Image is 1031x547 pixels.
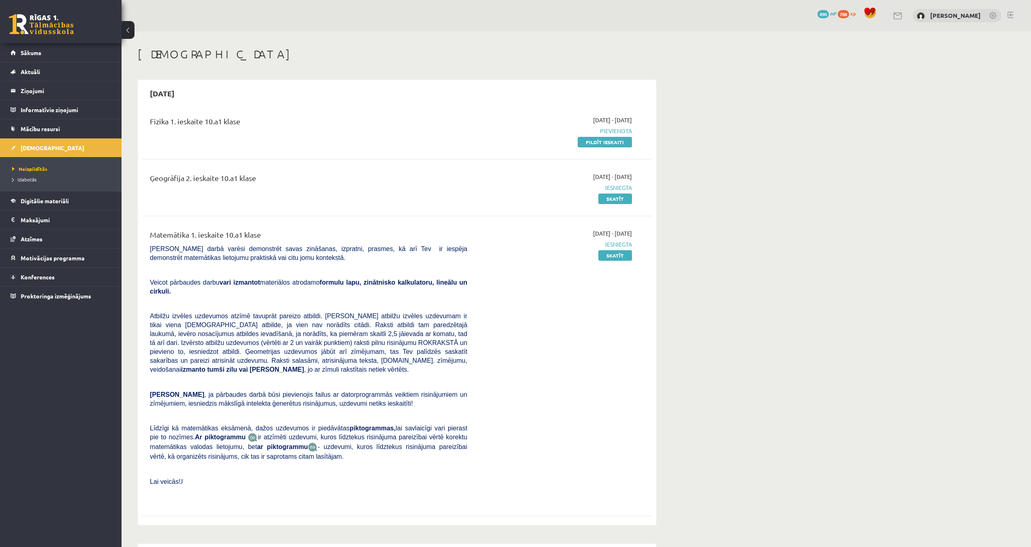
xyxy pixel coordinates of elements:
div: Matemātika 1. ieskaite 10.a1 klase [150,229,467,244]
div: Fizika 1. ieskaite 10.a1 klase [150,116,467,131]
legend: Maksājumi [21,211,111,229]
a: [DEMOGRAPHIC_DATA] [11,138,111,157]
a: Maksājumi [11,211,111,229]
span: Izlabotās [12,176,36,183]
b: vari izmantot [220,279,260,286]
span: Atzīmes [21,235,43,243]
span: Neizpildītās [12,166,47,172]
a: 788 xp [838,10,860,17]
img: JfuEzvunn4EvwAAAAASUVORK5CYII= [248,433,258,442]
a: 490 mP [818,10,837,17]
b: Ar piktogrammu [195,434,245,441]
span: Motivācijas programma [21,254,85,262]
a: Pildīt ieskaiti [578,137,632,147]
a: Motivācijas programma [11,249,111,267]
legend: Informatīvie ziņojumi [21,100,111,119]
a: Informatīvie ziņojumi [11,100,111,119]
a: Konferences [11,268,111,286]
a: Aktuāli [11,62,111,81]
span: [PERSON_NAME] [150,391,204,398]
div: Ģeogrāfija 2. ieskaite 10.a1 klase [150,172,467,187]
b: piktogrammas, [350,425,396,432]
span: 490 [818,10,829,18]
span: Digitālie materiāli [21,197,69,204]
span: Konferences [21,273,55,281]
img: wKvN42sLe3LLwAAAABJRU5ErkJggg== [308,443,318,452]
a: Skatīt [598,250,632,261]
b: tumši zilu vai [PERSON_NAME] [207,366,304,373]
span: Aktuāli [21,68,40,75]
img: Pāvels Grišāns [917,12,925,20]
a: Atzīmes [11,230,111,248]
span: , ja pārbaudes darbā būsi pievienojis failus ar datorprogrammās veiktiem risinājumiem un zīmējumi... [150,391,467,407]
span: [DATE] - [DATE] [593,116,632,124]
span: Iesniegta [479,240,632,249]
span: Sākums [21,49,41,56]
span: Veicot pārbaudes darbu materiālos atrodamo [150,279,467,295]
a: Sākums [11,43,111,62]
span: Proktoringa izmēģinājums [21,292,91,300]
a: Digitālie materiāli [11,192,111,210]
span: [DATE] - [DATE] [593,229,632,238]
a: [PERSON_NAME] [930,11,981,19]
a: Izlabotās [12,176,113,183]
legend: Ziņojumi [21,81,111,100]
a: Rīgas 1. Tālmācības vidusskola [9,14,74,34]
span: Iesniegta [479,183,632,192]
h2: [DATE] [142,84,183,103]
span: [DEMOGRAPHIC_DATA] [21,144,84,151]
span: [DATE] - [DATE] [593,172,632,181]
span: xp [850,10,856,17]
span: [PERSON_NAME] darbā varēsi demonstrēt savas zināšanas, izpratni, prasmes, kā arī Tev ir iespēja d... [150,245,467,261]
span: 788 [838,10,849,18]
a: Neizpildītās [12,165,113,172]
span: J [181,478,183,485]
a: Proktoringa izmēģinājums [11,287,111,305]
span: Līdzīgi kā matemātikas eksāmenā, dažos uzdevumos ir piedāvātas lai savlaicīgi vari pierast pie to... [150,425,467,441]
span: Pievienota [479,127,632,135]
span: Lai veicās! [150,478,181,485]
span: Atbilžu izvēles uzdevumos atzīmē tavuprāt pareizo atbildi. [PERSON_NAME] atbilžu izvēles uzdevuma... [150,313,467,373]
a: Mācību resursi [11,119,111,138]
b: ar piktogrammu [257,443,308,450]
b: izmanto [181,366,205,373]
a: Ziņojumi [11,81,111,100]
b: formulu lapu, zinātnisko kalkulatoru, lineālu un cirkuli. [150,279,467,295]
a: Skatīt [598,194,632,204]
span: ir atzīmēti uzdevumi, kuros līdztekus risinājuma pareizībai vērtē korektu matemātikas valodas lie... [150,434,467,450]
span: Mācību resursi [21,125,60,132]
h1: [DEMOGRAPHIC_DATA] [138,47,656,61]
span: mP [830,10,837,17]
